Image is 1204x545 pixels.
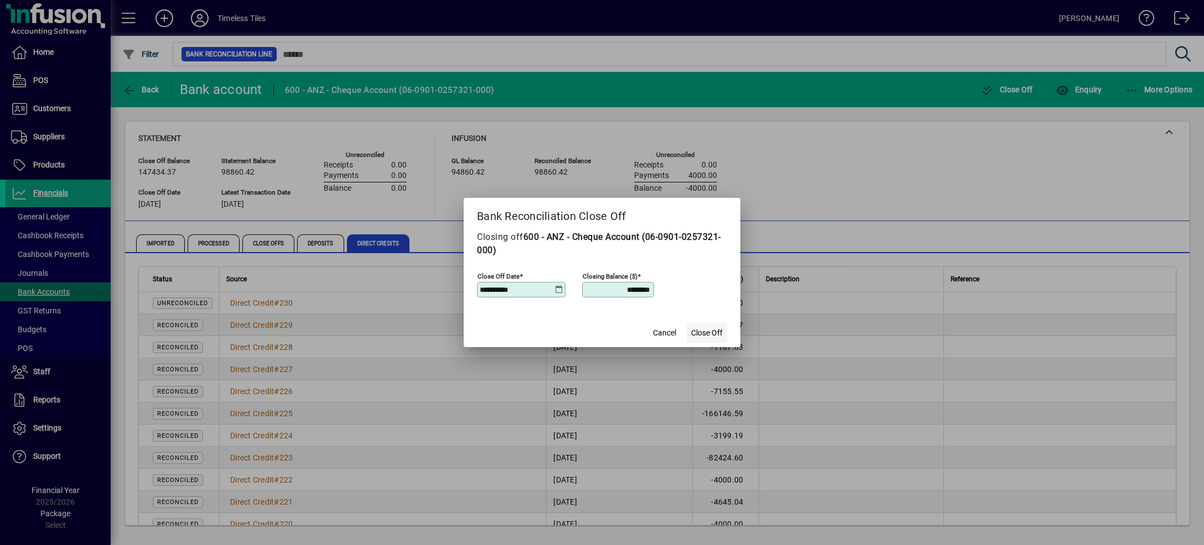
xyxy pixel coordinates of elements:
span: Close Off [691,327,723,339]
button: Close Off [687,323,727,343]
p: Closing off [477,230,727,257]
span: Cancel [653,327,676,339]
mat-label: Closing Balance ($) [583,272,637,280]
button: Cancel [647,323,682,343]
mat-label: Close off date [478,272,520,280]
strong: 600 - ANZ - Cheque Account (06-0901-0257321-000) [477,232,721,255]
h2: Bank Reconciliation Close Off [464,198,740,230]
